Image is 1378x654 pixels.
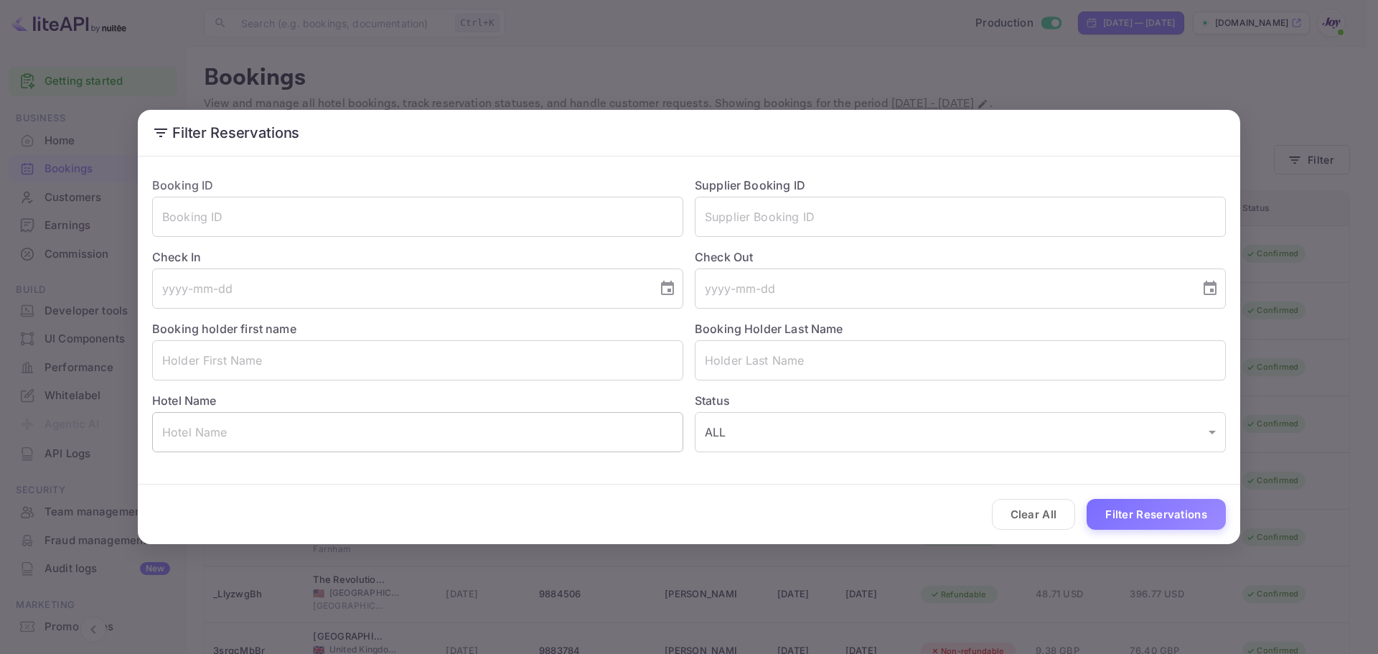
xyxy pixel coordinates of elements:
[152,268,647,309] input: yyyy-mm-dd
[992,499,1076,530] button: Clear All
[695,392,1226,409] label: Status
[695,248,1226,266] label: Check Out
[695,178,805,192] label: Supplier Booking ID
[695,268,1190,309] input: yyyy-mm-dd
[695,340,1226,380] input: Holder Last Name
[138,110,1240,156] h2: Filter Reservations
[1087,499,1226,530] button: Filter Reservations
[1196,274,1224,303] button: Choose date
[152,393,217,408] label: Hotel Name
[653,274,682,303] button: Choose date
[152,322,296,336] label: Booking holder first name
[152,412,683,452] input: Hotel Name
[152,178,214,192] label: Booking ID
[695,412,1226,452] div: ALL
[695,197,1226,237] input: Supplier Booking ID
[695,322,843,336] label: Booking Holder Last Name
[152,248,683,266] label: Check In
[152,340,683,380] input: Holder First Name
[152,197,683,237] input: Booking ID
